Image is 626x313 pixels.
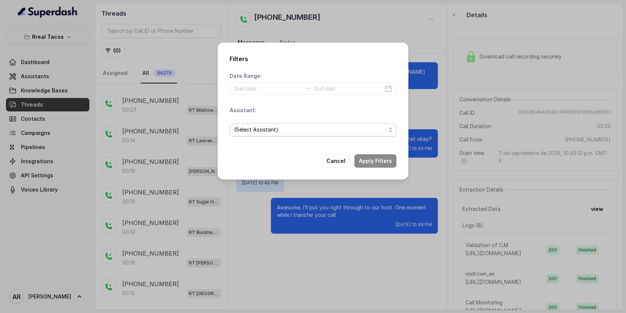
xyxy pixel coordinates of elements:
[306,85,312,91] span: to
[230,123,396,136] button: (Select Assistant)
[234,125,386,134] span: (Select Assistant)
[322,154,350,168] button: Cancel
[230,72,262,80] p: Date Range:
[230,107,256,114] p: Assistant:
[306,85,312,91] span: swap-right
[230,54,396,63] h2: Filters
[234,85,303,93] input: Start date
[354,154,396,168] button: Apply Filters
[314,85,383,93] input: End date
